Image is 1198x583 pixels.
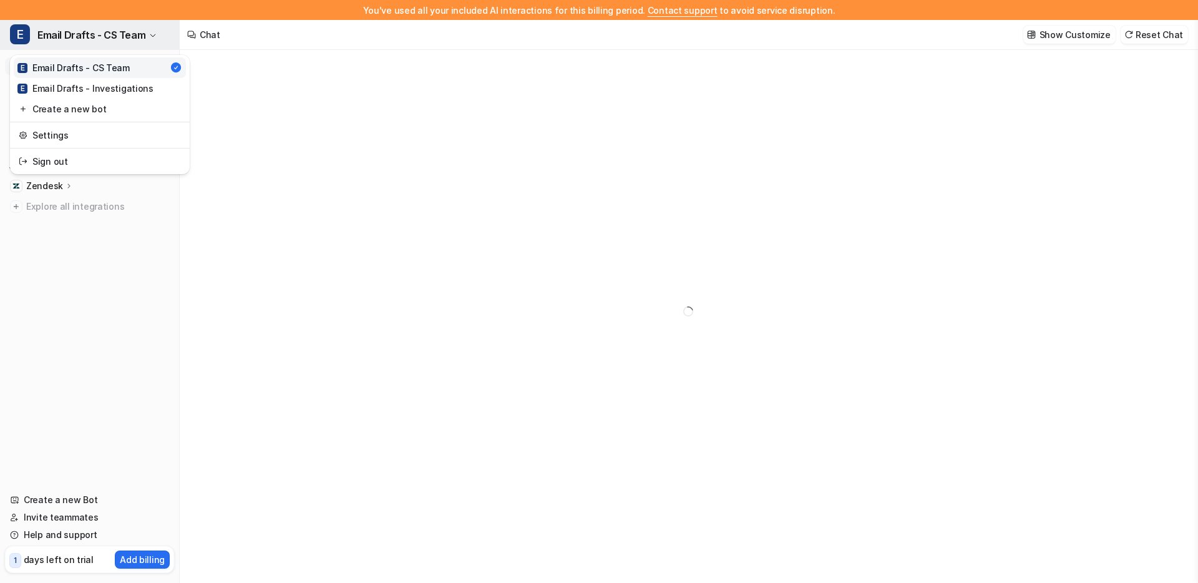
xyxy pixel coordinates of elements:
img: reset [19,129,27,142]
div: Email Drafts - CS Team [17,61,130,74]
span: E [17,63,27,73]
div: Email Drafts - Investigations [17,82,153,95]
a: Create a new bot [14,99,186,119]
span: E [10,24,30,44]
span: Email Drafts - CS Team [37,26,145,44]
div: EEmail Drafts - CS Team [10,55,190,174]
img: reset [19,155,27,168]
span: E [17,84,27,94]
img: reset [19,102,27,115]
a: Sign out [14,151,186,172]
a: Settings [14,125,186,145]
